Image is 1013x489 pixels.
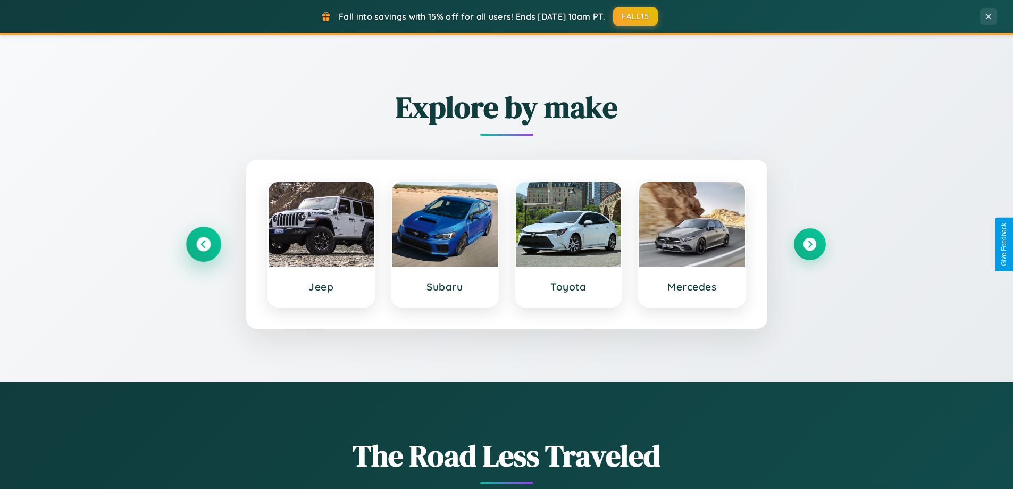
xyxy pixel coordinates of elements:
h1: The Road Less Traveled [188,435,826,476]
button: FALL15 [613,7,658,26]
div: Give Feedback [1000,223,1008,266]
h3: Mercedes [650,280,734,293]
h2: Explore by make [188,87,826,128]
h3: Subaru [403,280,487,293]
span: Fall into savings with 15% off for all users! Ends [DATE] 10am PT. [339,11,605,22]
h3: Jeep [279,280,364,293]
h3: Toyota [526,280,611,293]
